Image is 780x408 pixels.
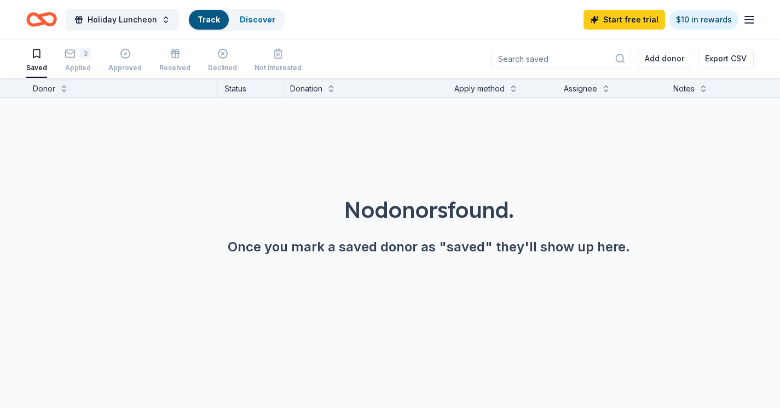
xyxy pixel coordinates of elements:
div: Not interested [255,64,302,72]
a: Start free trial [583,10,665,30]
button: Declined [208,44,237,78]
div: Donation [290,82,322,95]
button: 3Applied [65,44,91,78]
div: 3 [80,48,91,59]
div: Declined [208,64,237,72]
div: Applied [65,64,91,72]
button: Add donor [638,49,691,68]
a: Home [26,7,57,32]
div: Status [218,78,284,97]
button: Saved [26,44,47,78]
div: Received [159,64,190,72]
div: Notes [673,82,695,95]
button: Not interested [255,44,302,78]
input: Search saved [491,49,631,68]
div: Approved [108,64,142,72]
button: TrackDiscover [188,9,285,31]
a: Discover [240,15,275,24]
div: Apply method [454,82,505,95]
div: Assignee [564,82,597,95]
div: Saved [26,64,47,72]
div: Donor [33,82,55,95]
a: Track [198,15,220,24]
button: Approved [108,44,142,78]
span: Holiday Luncheon [88,13,157,26]
button: Export CSV [698,49,754,68]
button: Holiday Luncheon [66,9,179,31]
a: $10 in rewards [669,10,738,30]
button: Received [159,44,190,78]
